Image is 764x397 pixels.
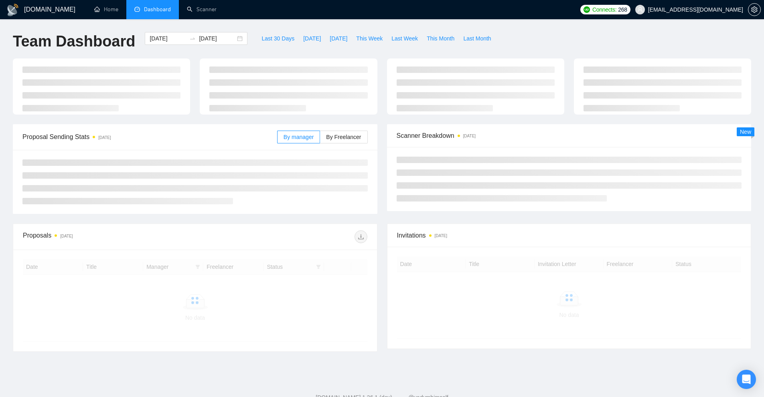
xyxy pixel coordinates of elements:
[23,230,195,243] div: Proposals
[189,35,196,42] span: swap-right
[463,34,491,43] span: Last Month
[257,32,299,45] button: Last 30 Days
[748,6,761,13] a: setting
[98,135,111,140] time: [DATE]
[150,34,186,43] input: Start date
[637,7,643,12] span: user
[6,4,19,16] img: logo
[356,34,383,43] span: This Week
[303,34,321,43] span: [DATE]
[13,32,135,51] h1: Team Dashboard
[261,34,294,43] span: Last 30 Days
[459,32,495,45] button: Last Month
[740,129,751,135] span: New
[584,6,590,13] img: upwork-logo.png
[748,6,760,13] span: setting
[60,234,73,238] time: [DATE]
[387,32,422,45] button: Last Week
[592,5,616,14] span: Connects:
[189,35,196,42] span: to
[144,6,171,13] span: Dashboard
[187,6,217,13] a: searchScanner
[748,3,761,16] button: setting
[284,134,314,140] span: By manager
[422,32,459,45] button: This Month
[618,5,627,14] span: 268
[397,230,742,240] span: Invitations
[199,34,235,43] input: End date
[397,131,742,141] span: Scanner Breakdown
[326,134,361,140] span: By Freelancer
[325,32,352,45] button: [DATE]
[22,132,277,142] span: Proposal Sending Stats
[463,134,476,138] time: [DATE]
[330,34,347,43] span: [DATE]
[134,6,140,12] span: dashboard
[391,34,418,43] span: Last Week
[737,370,756,389] div: Open Intercom Messenger
[299,32,325,45] button: [DATE]
[427,34,454,43] span: This Month
[94,6,118,13] a: homeHome
[435,234,447,238] time: [DATE]
[352,32,387,45] button: This Week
